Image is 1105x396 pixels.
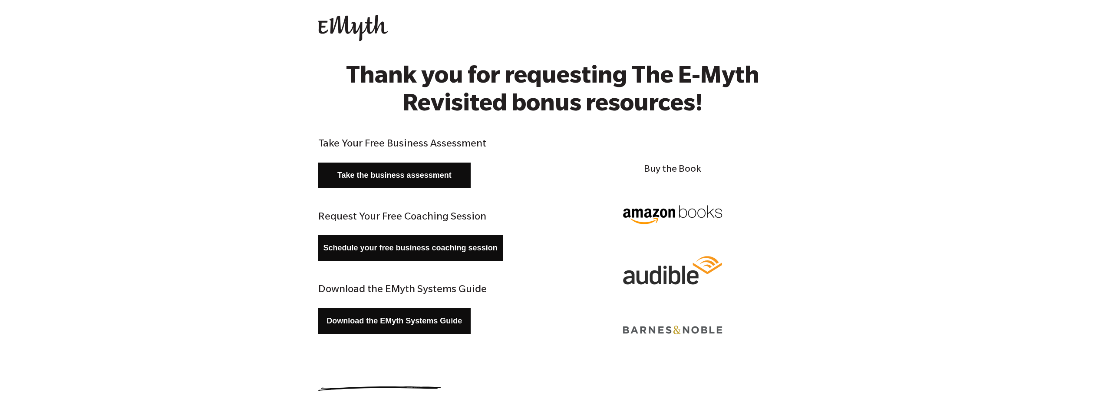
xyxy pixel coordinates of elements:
[316,65,789,120] h2: Thank you for requesting The E-Myth Revisited bonus resources!
[318,283,547,298] h4: Download the EMyth Systems Guide
[318,386,441,391] img: underline.svg
[318,137,547,153] h4: Take Your Free Business Assessment
[558,163,787,178] h4: Buy the Book
[911,333,1105,396] iframe: Chat Widget
[612,303,733,357] img: Barnes-&-Noble-v2
[318,210,547,226] h4: Request Your Free Coaching Session
[318,308,471,334] a: Download the EMyth Systems Guide
[612,245,733,299] img: Amazon-Audible-v2
[318,235,503,261] a: Schedule your free business coaching session
[318,163,471,188] a: Take the business assessment
[318,15,388,42] img: EMyth
[612,187,733,242] img: Amazon-Books-v2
